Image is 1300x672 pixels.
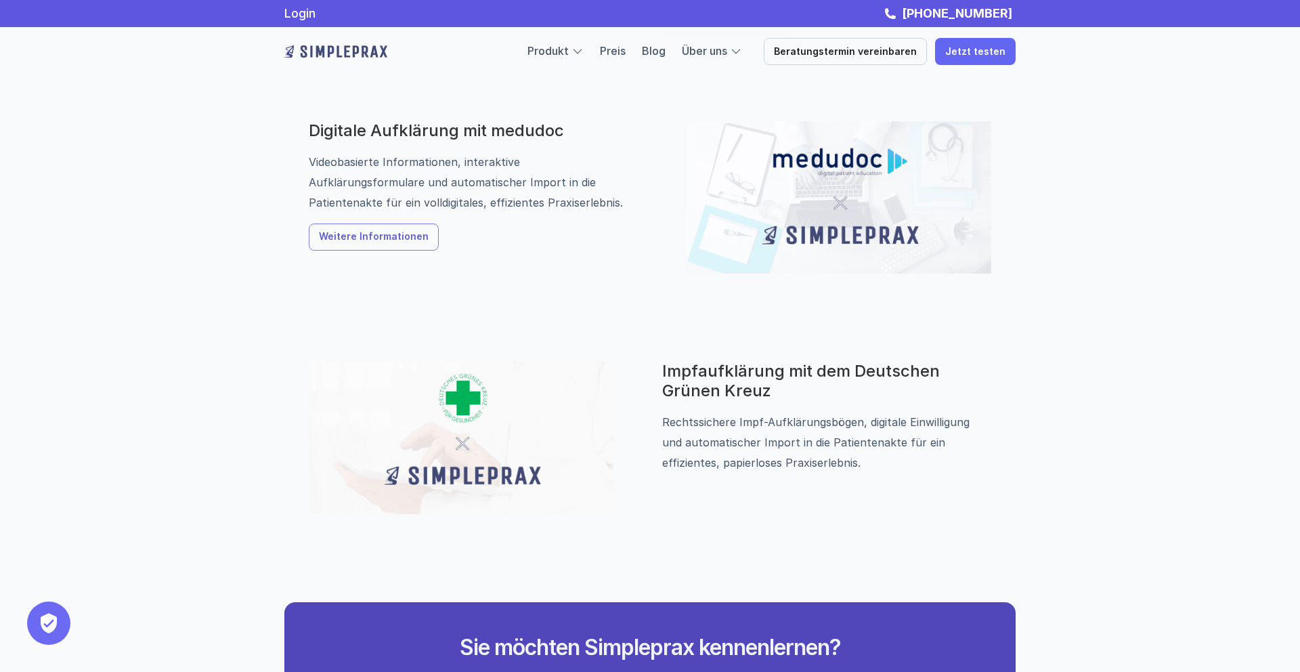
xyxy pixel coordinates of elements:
strong: [PHONE_NUMBER] [902,6,1012,20]
h3: Impfaufklärung mit dem Deutschen Grünen Kreuz [662,362,991,401]
a: Jetzt testen [935,38,1016,65]
a: Blog [642,44,666,58]
a: Weitere Informationen [309,224,439,251]
p: Weitere Informationen [319,232,429,243]
a: Über uns [682,44,727,58]
a: Preis [600,44,626,58]
p: Videobasierte Informationen, interaktive Aufklärungsformulare und automatischer Import in die Pat... [309,152,638,213]
p: Beratungstermin vereinbaren [774,46,917,58]
p: Jetzt testen [945,46,1005,58]
a: Login [284,6,316,20]
img: Grafik mit dem Simpleprax Logo und medudoc [687,121,991,274]
h2: Sie möchten Simpleprax kennenlernen? [396,635,904,660]
a: Produkt [527,44,569,58]
a: Beratungstermin vereinbaren [764,38,927,65]
h3: Digitale Aufklärung mit medudoc [309,121,638,141]
a: [PHONE_NUMBER] [898,6,1016,20]
p: Rechtssichere Impf-Aufklärungsbögen, digitale Einwilligung und automatischer Import in die Patien... [662,412,991,473]
img: Grafik mit dem Simpleprax Logo und dem deutschen grünen Kreuz [309,362,613,514]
